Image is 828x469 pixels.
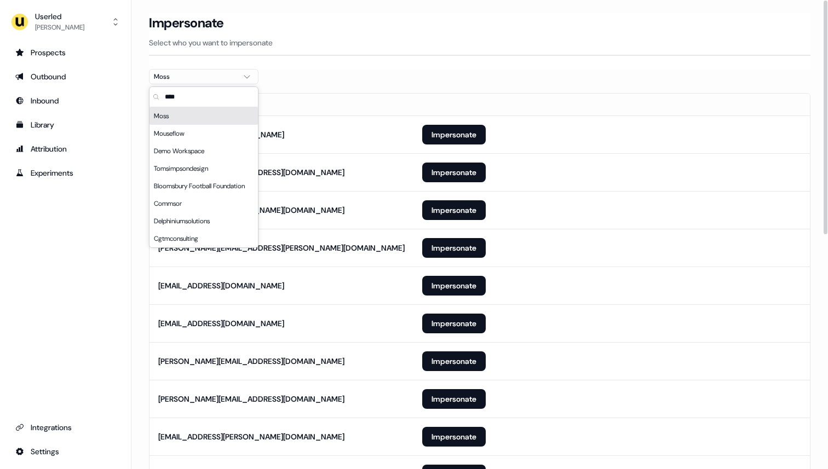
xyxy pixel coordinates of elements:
[15,167,116,178] div: Experiments
[158,393,344,404] div: [PERSON_NAME][EMAIL_ADDRESS][DOMAIN_NAME]
[149,15,224,31] h3: Impersonate
[149,69,258,84] button: Moss
[422,125,486,144] button: Impersonate
[158,280,284,291] div: [EMAIL_ADDRESS][DOMAIN_NAME]
[158,431,344,442] div: [EMAIL_ADDRESS][PERSON_NAME][DOMAIN_NAME]
[150,195,258,212] div: Commsor
[15,71,116,82] div: Outbound
[35,22,84,33] div: [PERSON_NAME]
[422,314,486,333] button: Impersonate
[9,140,122,158] a: Go to attribution
[15,422,116,433] div: Integrations
[9,68,122,85] a: Go to outbound experience
[158,318,284,329] div: [EMAIL_ADDRESS][DOMAIN_NAME]
[150,125,258,142] div: Mouseflow
[422,200,486,220] button: Impersonate
[35,11,84,22] div: Userled
[422,163,486,182] button: Impersonate
[9,164,122,182] a: Go to experiments
[9,44,122,61] a: Go to prospects
[158,356,344,367] div: [PERSON_NAME][EMAIL_ADDRESS][DOMAIN_NAME]
[150,230,258,247] div: Cgtmconsulting
[422,351,486,371] button: Impersonate
[150,160,258,177] div: Tomsimpsondesign
[154,71,236,82] div: Moss
[9,92,122,109] a: Go to Inbound
[422,427,486,447] button: Impersonate
[15,119,116,130] div: Library
[158,242,405,253] div: [PERSON_NAME][EMAIL_ADDRESS][PERSON_NAME][DOMAIN_NAME]
[9,419,122,436] a: Go to integrations
[150,212,258,230] div: Delphiniumsolutions
[422,238,486,258] button: Impersonate
[15,143,116,154] div: Attribution
[9,443,122,460] a: Go to integrations
[422,276,486,296] button: Impersonate
[149,37,810,48] p: Select who you want to impersonate
[150,142,258,160] div: Demo Workspace
[150,177,258,195] div: Bloomsbury Football Foundation
[9,9,122,35] button: Userled[PERSON_NAME]
[15,446,116,457] div: Settings
[150,107,258,247] div: Suggestions
[15,47,116,58] div: Prospects
[150,107,258,125] div: Moss
[422,389,486,409] button: Impersonate
[9,116,122,134] a: Go to templates
[15,95,116,106] div: Inbound
[150,94,413,115] th: Email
